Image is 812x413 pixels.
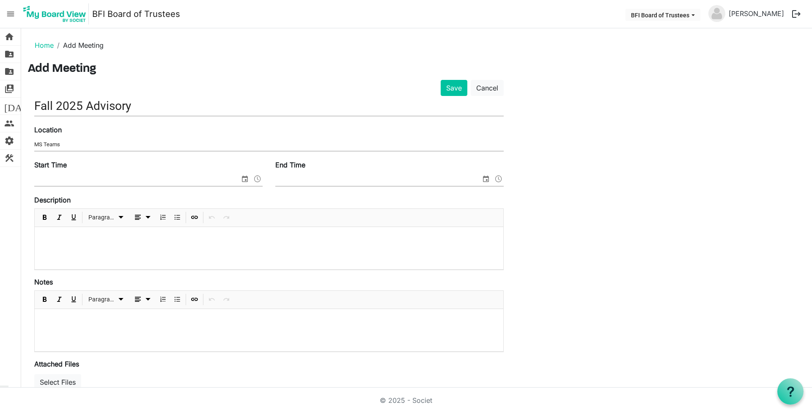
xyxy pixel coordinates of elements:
button: Bulleted List [172,212,183,223]
button: Bulleted List [172,294,183,305]
span: switch_account [4,80,14,97]
button: Underline [68,294,80,305]
div: Alignments [129,291,156,309]
button: Select Files [34,374,81,390]
div: Underline [66,291,81,309]
span: [DATE] [4,98,37,115]
div: Insert Link [187,209,202,227]
span: people [4,115,14,132]
button: logout [787,5,805,23]
button: Numbered List [157,294,169,305]
label: Start Time [34,160,67,170]
a: My Board View Logo [21,3,92,25]
div: Insert Link [187,291,202,309]
div: Numbered List [156,291,170,309]
label: Description [34,195,71,205]
button: Insert Link [189,294,200,305]
button: Underline [68,212,80,223]
div: Formats [84,291,129,309]
button: Italic [54,212,65,223]
span: Paragraph [88,212,116,223]
a: Cancel [471,80,504,96]
button: dropdownbutton [130,294,154,305]
button: Paragraph dropdownbutton [85,294,127,305]
span: select [240,173,250,184]
img: My Board View Logo [21,3,89,25]
h3: Add Meeting [28,62,805,77]
span: select [481,173,491,184]
a: © 2025 - Societ [380,396,432,405]
div: Bold [38,209,52,227]
span: folder_shared [4,63,14,80]
span: home [4,28,14,45]
label: Attached Files [34,359,79,369]
button: Save [441,80,467,96]
div: Bulleted List [170,291,184,309]
div: Bold [38,291,52,309]
div: Italic [52,209,66,227]
button: Insert Link [189,212,200,223]
a: Home [35,41,54,49]
div: Formats [84,209,129,227]
button: dropdownbutton [130,212,154,223]
span: construction [4,150,14,167]
li: Add Meeting [54,40,104,50]
label: Location [34,125,62,135]
span: menu [3,6,19,22]
div: Alignments [129,209,156,227]
button: Numbered List [157,212,169,223]
span: Paragraph [88,294,116,305]
button: Bold [39,294,51,305]
button: Bold [39,212,51,223]
div: Italic [52,291,66,309]
div: Bulleted List [170,209,184,227]
button: Paragraph dropdownbutton [85,212,127,223]
div: Underline [66,209,81,227]
button: Italic [54,294,65,305]
label: End Time [275,160,305,170]
input: Title [34,96,504,116]
a: BFI Board of Trustees [92,5,180,22]
label: Notes [34,277,53,287]
span: folder_shared [4,46,14,63]
button: BFI Board of Trustees dropdownbutton [625,9,700,21]
a: [PERSON_NAME] [725,5,787,22]
div: Numbered List [156,209,170,227]
span: settings [4,132,14,149]
img: no-profile-picture.svg [708,5,725,22]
